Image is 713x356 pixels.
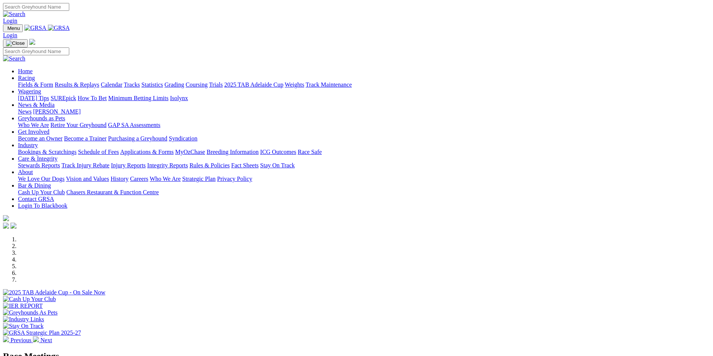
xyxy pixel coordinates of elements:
[141,81,163,88] a: Statistics
[18,149,710,155] div: Industry
[108,95,168,101] a: Minimum Betting Limits
[18,129,49,135] a: Get Involved
[224,81,283,88] a: 2025 TAB Adelaide Cup
[260,162,295,168] a: Stay On Track
[24,25,46,31] img: GRSA
[298,149,322,155] a: Race Safe
[110,176,128,182] a: History
[18,149,76,155] a: Bookings & Scratchings
[18,88,41,95] a: Wagering
[18,81,53,88] a: Fields & Form
[170,95,188,101] a: Isolynx
[18,162,60,168] a: Stewards Reports
[124,81,140,88] a: Tracks
[64,135,107,142] a: Become a Trainer
[18,182,51,189] a: Bar & Dining
[29,39,35,45] img: logo-grsa-white.png
[111,162,146,168] a: Injury Reports
[306,81,352,88] a: Track Maintenance
[150,176,181,182] a: Who We Are
[61,162,109,168] a: Track Injury Rebate
[3,18,17,24] a: Login
[18,189,65,195] a: Cash Up Your Club
[48,25,70,31] img: GRSA
[3,11,25,18] img: Search
[285,81,304,88] a: Weights
[18,155,58,162] a: Care & Integrity
[186,81,208,88] a: Coursing
[6,40,25,46] img: Close
[3,39,28,47] button: Toggle navigation
[18,95,710,102] div: Wagering
[175,149,205,155] a: MyOzChase
[10,337,31,343] span: Previous
[3,289,106,296] img: 2025 TAB Adelaide Cup - On Sale Now
[3,296,56,303] img: Cash Up Your Club
[3,24,23,32] button: Toggle navigation
[18,162,710,169] div: Care & Integrity
[147,162,188,168] a: Integrity Reports
[165,81,184,88] a: Grading
[78,95,107,101] a: How To Bet
[18,122,49,128] a: Who We Are
[3,3,69,11] input: Search
[3,215,9,221] img: logo-grsa-white.png
[18,75,35,81] a: Racing
[209,81,223,88] a: Trials
[3,316,44,323] img: Industry Links
[66,189,159,195] a: Chasers Restaurant & Function Centre
[66,176,109,182] a: Vision and Values
[18,196,54,202] a: Contact GRSA
[10,223,16,229] img: twitter.svg
[217,176,252,182] a: Privacy Policy
[18,202,67,209] a: Login To Blackbook
[18,135,710,142] div: Get Involved
[3,303,43,309] img: IER REPORT
[18,135,63,142] a: Become an Owner
[3,55,25,62] img: Search
[33,336,39,342] img: chevron-right-pager-white.svg
[33,108,80,115] a: [PERSON_NAME]
[51,95,76,101] a: SUREpick
[18,68,33,74] a: Home
[3,32,17,38] a: Login
[260,149,296,155] a: ICG Outcomes
[18,142,38,148] a: Industry
[40,337,52,343] span: Next
[18,176,64,182] a: We Love Our Dogs
[101,81,122,88] a: Calendar
[18,95,49,101] a: [DATE] Tips
[207,149,259,155] a: Breeding Information
[51,122,107,128] a: Retire Your Greyhound
[3,329,81,336] img: GRSA Strategic Plan 2025-27
[3,323,43,329] img: Stay On Track
[108,122,161,128] a: GAP SA Assessments
[3,337,33,343] a: Previous
[3,223,9,229] img: facebook.svg
[18,176,710,182] div: About
[18,115,65,121] a: Greyhounds as Pets
[3,309,58,316] img: Greyhounds As Pets
[189,162,230,168] a: Rules & Policies
[3,336,9,342] img: chevron-left-pager-white.svg
[231,162,259,168] a: Fact Sheets
[182,176,216,182] a: Strategic Plan
[78,149,119,155] a: Schedule of Fees
[3,47,69,55] input: Search
[33,337,52,343] a: Next
[18,108,710,115] div: News & Media
[18,81,710,88] div: Racing
[169,135,197,142] a: Syndication
[18,108,31,115] a: News
[18,102,55,108] a: News & Media
[130,176,148,182] a: Careers
[108,135,167,142] a: Purchasing a Greyhound
[18,169,33,175] a: About
[18,189,710,196] div: Bar & Dining
[7,25,20,31] span: Menu
[55,81,99,88] a: Results & Replays
[18,122,710,129] div: Greyhounds as Pets
[120,149,174,155] a: Applications & Forms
